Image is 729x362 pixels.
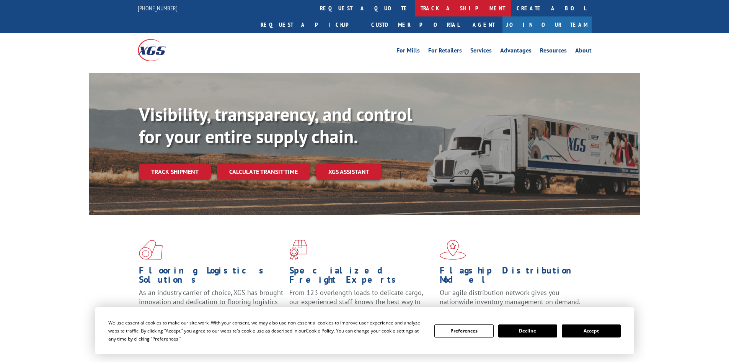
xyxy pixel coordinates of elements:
a: Customer Portal [365,16,465,33]
a: Agent [465,16,502,33]
a: Advantages [500,48,532,56]
b: Visibility, transparency, and control for your entire supply chain. [139,102,412,148]
a: For Retailers [428,48,462,56]
button: Preferences [434,324,493,337]
span: Cookie Policy [306,328,334,334]
img: xgs-icon-flagship-distribution-model-red [440,240,466,260]
a: Services [470,48,492,56]
h1: Flooring Logistics Solutions [139,266,284,288]
span: Our agile distribution network gives you nationwide inventory management on demand. [440,288,581,306]
div: We use essential cookies to make our site work. With your consent, we may also use non-essential ... [108,319,425,343]
span: As an industry carrier of choice, XGS has brought innovation and dedication to flooring logistics... [139,288,283,315]
a: For Mills [396,48,420,56]
img: xgs-icon-total-supply-chain-intelligence-red [139,240,163,260]
h1: Specialized Freight Experts [289,266,434,288]
a: Join Our Team [502,16,592,33]
a: Calculate transit time [217,164,310,180]
a: Request a pickup [255,16,365,33]
img: xgs-icon-focused-on-flooring-red [289,240,307,260]
a: Resources [540,48,567,56]
a: XGS ASSISTANT [316,164,382,180]
h1: Flagship Distribution Model [440,266,584,288]
a: Track shipment [139,164,211,180]
button: Decline [498,324,557,337]
button: Accept [562,324,621,337]
a: About [575,48,592,56]
a: [PHONE_NUMBER] [138,4,178,12]
div: Cookie Consent Prompt [95,307,634,354]
span: Preferences [152,336,178,342]
p: From 123 overlength loads to delicate cargo, our experienced staff knows the best way to move you... [289,288,434,322]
